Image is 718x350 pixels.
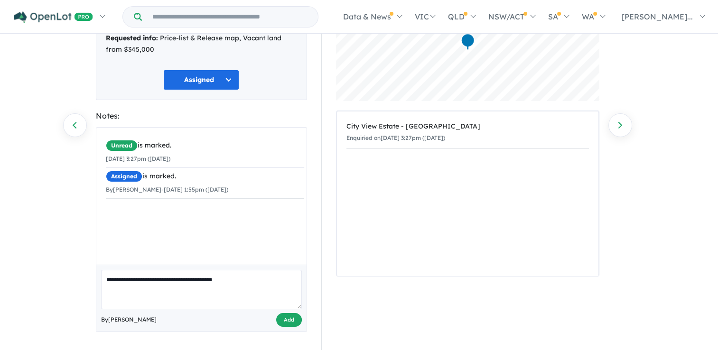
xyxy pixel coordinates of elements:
small: [DATE] 3:27pm ([DATE]) [106,155,170,162]
div: Notes: [96,110,307,122]
button: Add [276,313,302,327]
small: By [PERSON_NAME] - [DATE] 1:55pm ([DATE]) [106,186,228,193]
span: By [PERSON_NAME] [101,315,157,324]
span: Assigned [106,171,142,182]
small: Enquiried on [DATE] 3:27pm ([DATE]) [346,134,445,141]
div: City View Estate - [GEOGRAPHIC_DATA] [346,121,589,132]
strong: Requested info: [106,34,158,42]
button: Assigned [163,70,239,90]
input: Try estate name, suburb, builder or developer [144,7,316,27]
span: [PERSON_NAME]... [622,12,693,21]
span: Unread [106,140,138,151]
div: is marked. [106,140,304,151]
a: City View Estate - [GEOGRAPHIC_DATA]Enquiried on[DATE] 3:27pm ([DATE]) [346,116,589,149]
div: is marked. [106,171,304,182]
img: Openlot PRO Logo White [14,11,93,23]
div: Map marker [460,33,475,51]
div: Price-list & Release map, Vacant land from $345,000 [106,33,297,55]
